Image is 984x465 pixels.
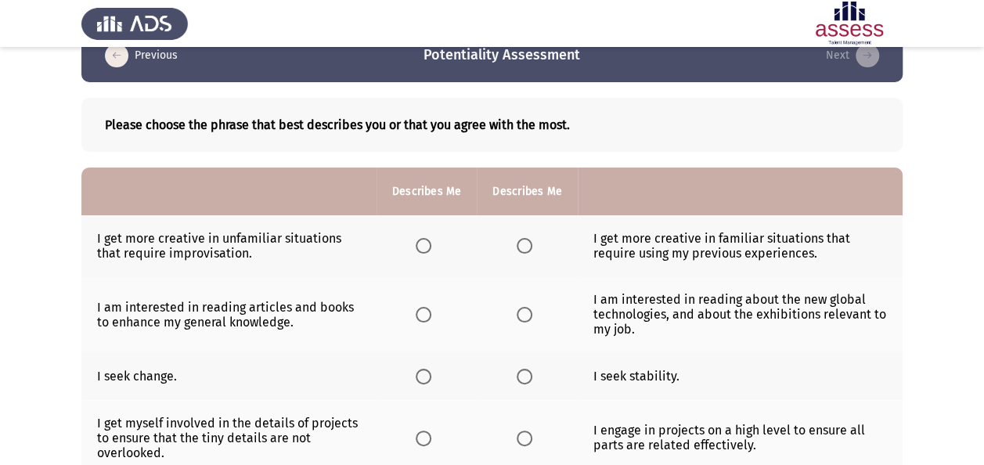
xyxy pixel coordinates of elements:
button: check the missing [821,43,884,68]
td: I seek change. [81,352,377,400]
mat-radio-group: Select an option [517,238,539,253]
mat-radio-group: Select an option [416,430,438,445]
mat-radio-group: Select an option [416,368,438,383]
mat-radio-group: Select an option [416,238,438,253]
mat-radio-group: Select an option [517,306,539,321]
img: Assess Talent Management logo [81,2,188,45]
th: Describes Me [477,168,577,215]
h3: Potentiality Assessment [424,45,580,65]
td: I get more creative in unfamiliar situations that require improvisation. [81,215,377,276]
td: I seek stability. [578,352,903,400]
td: I am interested in reading about the new global technologies, and about the exhibitions relevant ... [578,276,903,352]
button: load previous page [100,43,182,68]
td: I get more creative in familiar situations that require using my previous experiences. [578,215,903,276]
td: I am interested in reading articles and books to enhance my general knowledge. [81,276,377,352]
img: Assessment logo of Potentiality Assessment R2 (EN/AR) [796,2,903,45]
mat-radio-group: Select an option [517,430,539,445]
mat-radio-group: Select an option [416,306,438,321]
th: Describes Me [377,168,477,215]
b: Please choose the phrase that best describes you or that you agree with the most. [105,117,879,132]
mat-radio-group: Select an option [517,368,539,383]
